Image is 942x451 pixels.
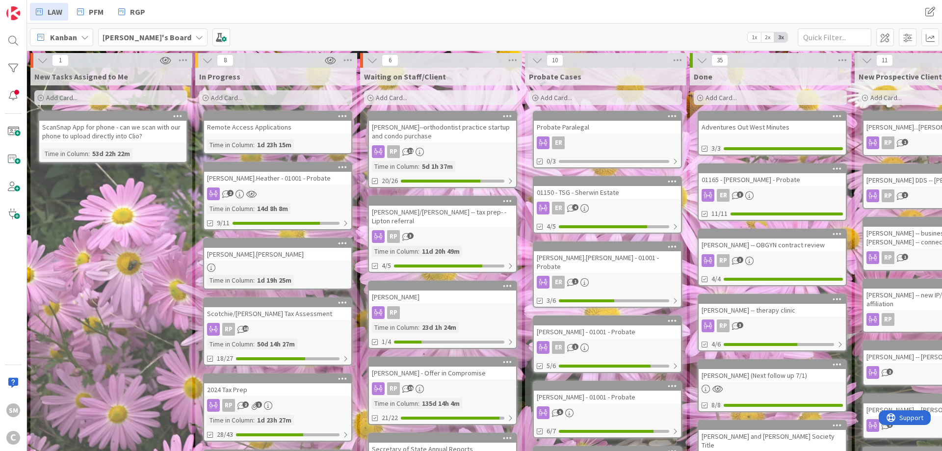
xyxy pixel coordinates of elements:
div: 14d 8h 8m [255,203,290,214]
span: 1 [572,344,578,350]
a: 01150 - TSG - Sherwin EstateER4/5 [533,176,682,234]
span: : [418,246,419,257]
a: [PERSON_NAME]RPTime in Column:23d 1h 24m1/4 [368,281,517,349]
span: 3/3 [711,143,721,154]
div: [PERSON_NAME]/[PERSON_NAME] -- tax prep- - Lipton referral [369,206,516,227]
div: [PERSON_NAME] - Offer in Compromise [369,367,516,379]
div: [PERSON_NAME].Heather - 01001 - Probate [204,163,351,185]
div: RP [369,382,516,395]
a: [PERSON_NAME]/[PERSON_NAME] -- tax prep- - Lipton referralRPTime in Column:11d 20h 49m4/5 [368,196,517,273]
span: : [253,139,255,150]
div: RP [387,382,400,395]
div: Time in Column [207,139,253,150]
div: 1d 23h 15m [255,139,294,150]
div: Time in Column [207,339,253,349]
span: 2x [761,32,774,42]
span: 1 [572,278,578,285]
div: 01165 - [PERSON_NAME] - Probate [699,173,846,186]
span: 35 [711,54,728,66]
div: ER [552,136,565,149]
span: 9/11 [217,218,230,228]
a: [PERSON_NAME] -- therapy clinicRP4/6 [698,294,847,351]
div: Time in Column [372,398,418,409]
span: 5/6 [547,361,556,371]
span: : [88,148,90,159]
span: 1 [902,254,908,260]
span: LAW [48,6,62,18]
div: Time in Column [372,246,418,257]
span: Kanban [50,31,77,43]
div: ScanSnap App for phone - can we scan with our phone to upload directly into Clio? [39,112,186,142]
div: RP [222,323,235,336]
a: [PERSON_NAME] - 01001 - ProbateER5/6 [533,316,682,373]
span: : [253,203,255,214]
div: Scotchie/[PERSON_NAME] Tax Assessment [204,307,351,320]
a: Scotchie/[PERSON_NAME] Tax AssessmentRPTime in Column:50d 14h 27m18/27 [203,297,352,366]
span: Support [21,1,45,13]
div: RP [717,254,730,267]
span: 8 [217,54,234,66]
img: Visit kanbanzone.com [6,6,20,20]
span: 4/4 [711,274,721,284]
div: [PERSON_NAME] - 01001 - Probate [534,391,681,403]
div: RP [717,319,730,332]
span: 15 [407,385,414,391]
div: [PERSON_NAME]--orthodontist practice startup and condo purchase [369,121,516,142]
div: [PERSON_NAME] (Next follow up 7/1) [699,360,846,382]
div: RP [204,399,351,412]
span: Add Card... [376,93,407,102]
div: 2024 Tax Prep [204,374,351,396]
div: [PERSON_NAME] (Next follow up 7/1) [699,369,846,382]
div: RP [387,145,400,158]
span: : [418,322,419,333]
span: : [418,398,419,409]
span: Add Card... [46,93,78,102]
a: [PERSON_NAME] (Next follow up 7/1)8/8 [698,359,847,412]
a: LAW [30,3,68,21]
div: RP [369,306,516,319]
div: 5d 1h 37m [419,161,455,172]
div: Time in Column [372,322,418,333]
div: C [6,431,20,445]
div: ER [717,189,730,202]
div: ER [534,276,681,289]
div: [PERSON_NAME] - 01001 - Probate [534,325,681,338]
span: 1/4 [382,337,391,347]
a: [PERSON_NAME] -- OBGYN contract reviewRP4/4 [698,229,847,286]
div: [PERSON_NAME]/[PERSON_NAME] -- tax prep- - Lipton referral [369,197,516,227]
div: 01150 - TSG - Sherwin Estate [534,177,681,199]
span: Add Card... [706,93,737,102]
div: RP [222,399,235,412]
div: Remote Access Applications [204,112,351,133]
span: 11/11 [711,209,728,219]
div: ScanSnap App for phone - can we scan with our phone to upload directly into Clio? [39,121,186,142]
div: RP [369,145,516,158]
a: Probate ParalegalER0/3 [533,111,682,168]
b: [PERSON_NAME]'s Board [103,32,191,42]
div: ER [552,202,565,214]
span: 2 [887,369,893,375]
div: Remote Access Applications [204,121,351,133]
div: Scotchie/[PERSON_NAME] Tax Assessment [204,298,351,320]
div: 53d 22h 22m [90,148,132,159]
div: RP [882,313,894,326]
div: Adventures Out West Minutes [699,112,846,133]
div: RP [699,319,846,332]
div: 2024 Tax Prep [204,383,351,396]
span: 1 [52,54,69,66]
div: ER [699,189,846,202]
a: [PERSON_NAME]--orthodontist practice startup and condo purchaseRPTime in Column:5d 1h 37m20/26 [368,111,517,188]
span: 4/6 [711,339,721,349]
a: Remote Access ApplicationsTime in Column:1d 23h 15m [203,111,352,154]
div: Time in Column [372,161,418,172]
span: 21/22 [382,413,398,423]
a: Adventures Out West Minutes3/3 [698,111,847,156]
div: Adventures Out West Minutes [699,121,846,133]
span: 10 [242,325,249,332]
span: 28/43 [217,429,233,440]
span: Add Card... [541,93,572,102]
span: : [253,339,255,349]
span: 5 [557,409,563,415]
div: RP [882,251,894,264]
div: ER [534,341,681,354]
